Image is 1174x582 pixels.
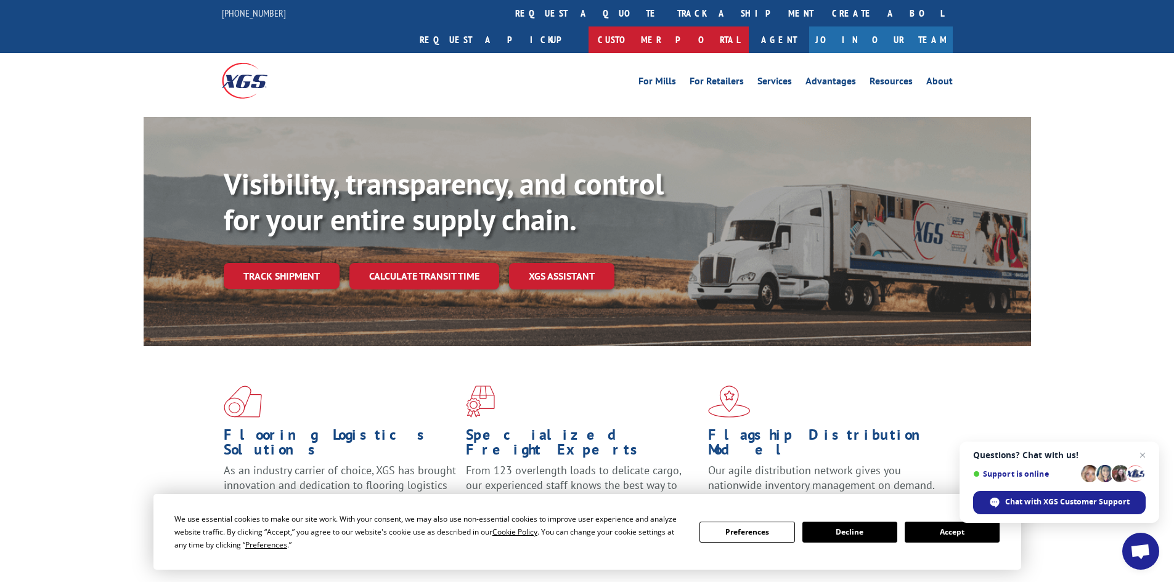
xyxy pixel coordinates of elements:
a: About [926,76,953,90]
span: Cookie Policy [492,527,537,537]
a: Customer Portal [589,26,749,53]
img: xgs-icon-flagship-distribution-model-red [708,386,751,418]
div: Chat with XGS Customer Support [973,491,1146,514]
a: For Mills [638,76,676,90]
button: Accept [905,522,1000,543]
button: Preferences [699,522,794,543]
img: xgs-icon-total-supply-chain-intelligence-red [224,386,262,418]
span: Support is online [973,469,1077,479]
a: Advantages [805,76,856,90]
span: Our agile distribution network gives you nationwide inventory management on demand. [708,463,935,492]
h1: Flagship Distribution Model [708,427,941,463]
h1: Flooring Logistics Solutions [224,427,457,463]
a: Services [757,76,792,90]
a: Request a pickup [410,26,589,53]
div: Cookie Consent Prompt [153,494,1021,570]
b: Visibility, transparency, and control for your entire supply chain. [224,164,664,238]
a: Calculate transit time [349,263,499,289]
a: Agent [749,26,809,53]
h1: Specialized Freight Experts [466,427,699,463]
div: Open chat [1122,533,1159,570]
span: Preferences [245,540,287,550]
span: Chat with XGS Customer Support [1005,496,1130,507]
a: Join Our Team [809,26,953,53]
img: xgs-icon-focused-on-flooring-red [466,386,495,418]
a: For Retailers [690,76,744,90]
span: Close chat [1135,448,1150,463]
a: XGS ASSISTANT [509,263,614,289]
span: Questions? Chat with us! [973,450,1146,460]
button: Decline [802,522,897,543]
span: As an industry carrier of choice, XGS has brought innovation and dedication to flooring logistics... [224,463,456,507]
a: Resources [870,76,913,90]
a: Track shipment [224,263,340,289]
p: From 123 overlength loads to delicate cargo, our experienced staff knows the best way to move you... [466,463,699,518]
a: [PHONE_NUMBER] [222,7,286,19]
div: We use essential cookies to make our site work. With your consent, we may also use non-essential ... [174,512,685,551]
